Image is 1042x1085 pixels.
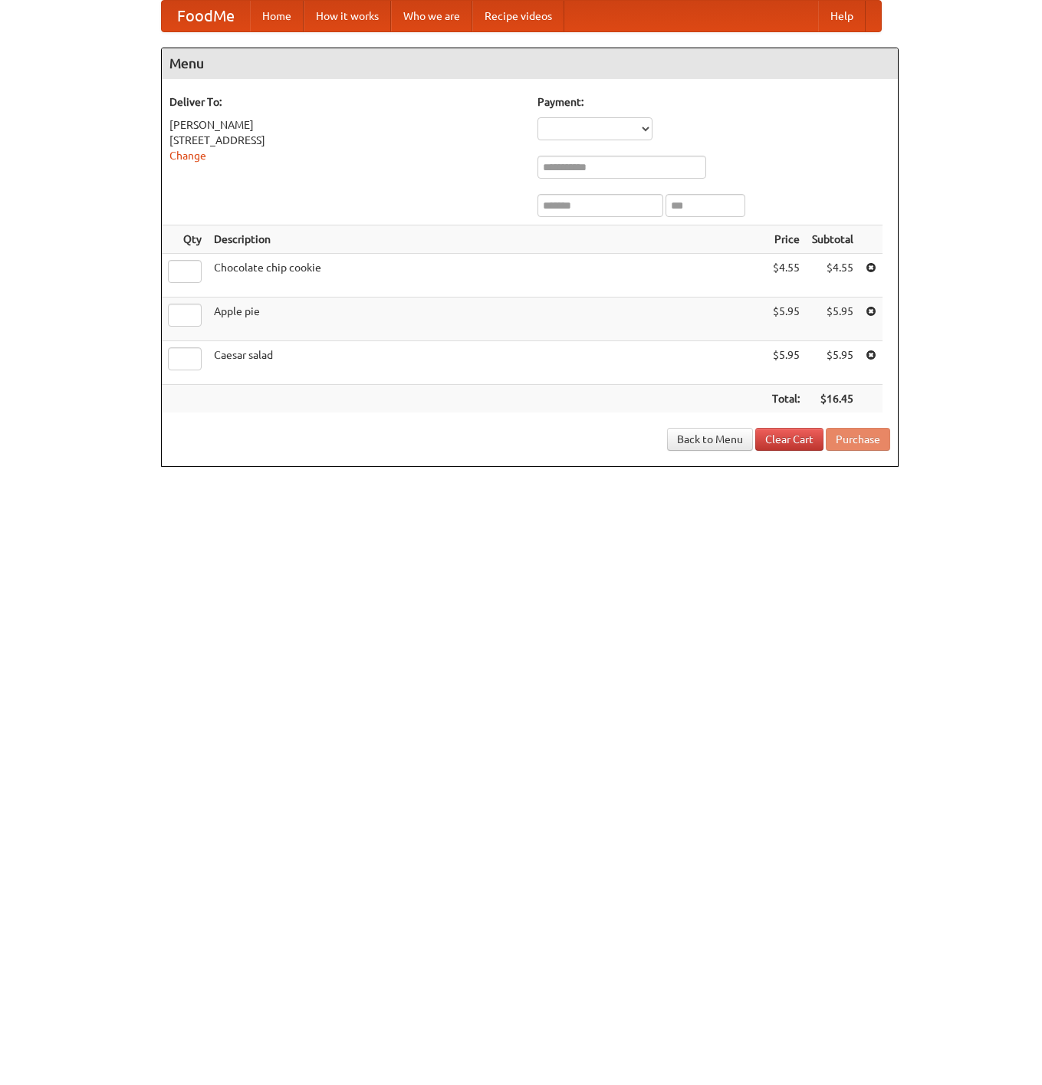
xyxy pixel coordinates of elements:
[766,225,806,254] th: Price
[208,298,766,341] td: Apple pie
[818,1,866,31] a: Help
[766,341,806,385] td: $5.95
[755,428,823,451] a: Clear Cart
[667,428,753,451] a: Back to Menu
[162,48,898,79] h4: Menu
[208,254,766,298] td: Chocolate chip cookie
[208,225,766,254] th: Description
[472,1,564,31] a: Recipe videos
[304,1,391,31] a: How it works
[169,133,522,148] div: [STREET_ADDRESS]
[806,254,860,298] td: $4.55
[169,150,206,162] a: Change
[162,225,208,254] th: Qty
[537,94,890,110] h5: Payment:
[806,385,860,413] th: $16.45
[169,94,522,110] h5: Deliver To:
[169,117,522,133] div: [PERSON_NAME]
[766,385,806,413] th: Total:
[806,341,860,385] td: $5.95
[826,428,890,451] button: Purchase
[391,1,472,31] a: Who we are
[806,298,860,341] td: $5.95
[208,341,766,385] td: Caesar salad
[806,225,860,254] th: Subtotal
[162,1,250,31] a: FoodMe
[766,254,806,298] td: $4.55
[250,1,304,31] a: Home
[766,298,806,341] td: $5.95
